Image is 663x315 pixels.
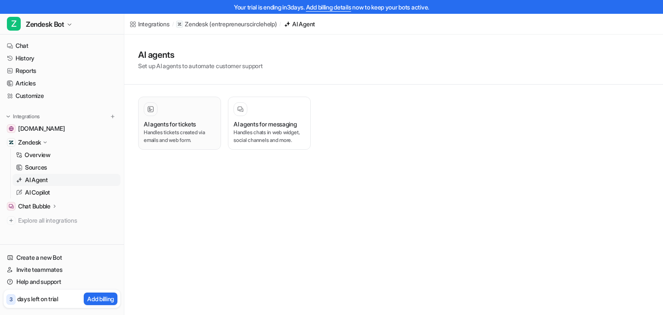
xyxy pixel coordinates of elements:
a: Chat [3,40,120,52]
p: AI Agent [25,176,48,184]
p: Add billing [87,294,114,303]
span: [DOMAIN_NAME] [18,124,65,133]
button: AI agents for ticketsHandles tickets created via emails and web form. [138,97,221,150]
img: Zendesk [9,140,14,145]
a: Help and support [3,276,120,288]
a: Reports [3,65,120,77]
p: 3 [9,296,13,303]
p: days left on trial [17,294,58,303]
p: Zendesk [185,20,208,28]
a: History [3,52,120,64]
p: Set up AI agents to automate customer support [138,61,262,70]
img: help.gohighlevel.com [9,126,14,131]
a: Integrations [129,19,170,28]
h3: AI agents for messaging [234,120,297,129]
button: Integrations [3,112,42,121]
div: Integrations [138,19,170,28]
a: Overview [13,149,120,161]
a: AI Agent [13,174,120,186]
img: menu_add.svg [110,113,116,120]
img: Chat Bubble [9,204,14,209]
a: AI Agent [284,19,315,28]
p: Sources [25,163,47,172]
span: / [172,20,174,28]
p: Zendesk [18,138,41,147]
span: / [279,20,281,28]
p: Handles chats in web widget, social channels and more. [234,129,305,144]
button: Add billing [84,293,117,305]
a: Explore all integrations [3,214,120,227]
a: Invite teammates [3,264,120,276]
span: Explore all integrations [18,214,117,227]
a: Zendesk(entrepreneurscirclehelp) [176,20,277,28]
p: Overview [25,151,51,159]
h1: AI agents [138,48,262,61]
button: AI agents for messagingHandles chats in web widget, social channels and more. [228,97,311,150]
p: Handles tickets created via emails and web form. [144,129,215,144]
a: Add billing details [306,3,351,11]
a: Articles [3,77,120,89]
a: help.gohighlevel.com[DOMAIN_NAME] [3,123,120,135]
h3: AI agents for tickets [144,120,196,129]
p: AI Copilot [25,188,50,197]
p: Integrations [13,113,40,120]
a: Sources [13,161,120,173]
span: Z [7,17,21,31]
img: expand menu [5,113,11,120]
img: explore all integrations [7,216,16,225]
a: AI Copilot [13,186,120,198]
p: Chat Bubble [18,202,51,211]
div: AI Agent [292,19,315,28]
span: Zendesk Bot [26,18,64,30]
p: ( entrepreneurscirclehelp ) [209,20,277,28]
a: Create a new Bot [3,252,120,264]
a: Customize [3,90,120,102]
